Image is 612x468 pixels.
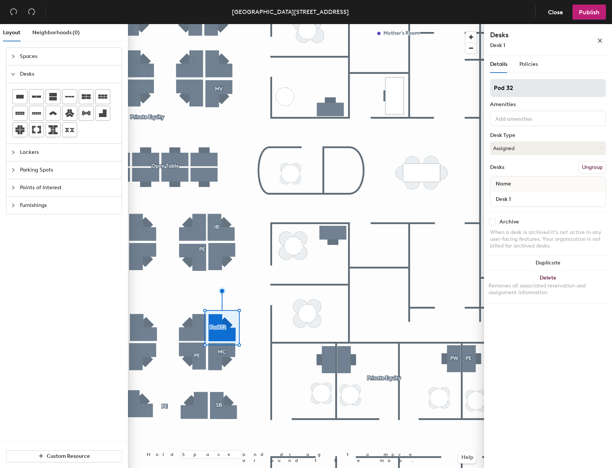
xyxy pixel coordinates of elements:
div: Amenities [490,102,606,108]
span: Points of Interest [20,179,117,196]
span: undo [10,8,17,15]
div: Removes all associated reservation and assignment information [489,283,607,296]
span: Name [492,177,515,191]
input: Unnamed desk [492,194,604,204]
button: Help [458,451,477,463]
div: Desks [490,164,504,170]
span: collapsed [11,203,15,208]
span: Layout [3,29,20,36]
span: collapsed [11,185,15,190]
span: Details [490,61,507,67]
span: Desks [20,65,117,83]
input: Add amenities [494,114,562,123]
span: Policies [519,61,538,67]
span: Parking Spots [20,161,117,179]
div: [GEOGRAPHIC_DATA][STREET_ADDRESS] [232,7,349,17]
button: Duplicate [484,255,612,270]
span: collapsed [11,54,15,59]
button: DeleteRemoves all associated reservation and assignment information [484,270,612,304]
span: Publish [579,9,600,16]
button: Ungroup [579,161,606,174]
span: Neighborhoods (0) [32,29,80,36]
button: Custom Resource [6,450,122,462]
button: Close [542,5,569,20]
span: close [597,38,603,43]
div: Archive [499,219,519,225]
span: expanded [11,72,15,76]
div: When a desk is archived it's not active in any user-facing features. Your organization is not bil... [490,229,606,249]
span: Custom Resource [47,453,90,459]
span: Lockers [20,144,117,161]
span: Close [548,9,563,16]
button: Undo (⌘ + Z) [6,5,21,20]
span: Spaces [20,48,117,65]
span: Furnishings [20,197,117,214]
span: collapsed [11,168,15,172]
button: Redo (⌘ + ⇧ + Z) [24,5,39,20]
button: Assigned [490,141,606,155]
div: Desk Type [490,132,606,138]
h4: Desks [490,30,573,40]
button: Publish [572,5,606,20]
span: collapsed [11,150,15,155]
span: Desk 1 [490,42,505,49]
